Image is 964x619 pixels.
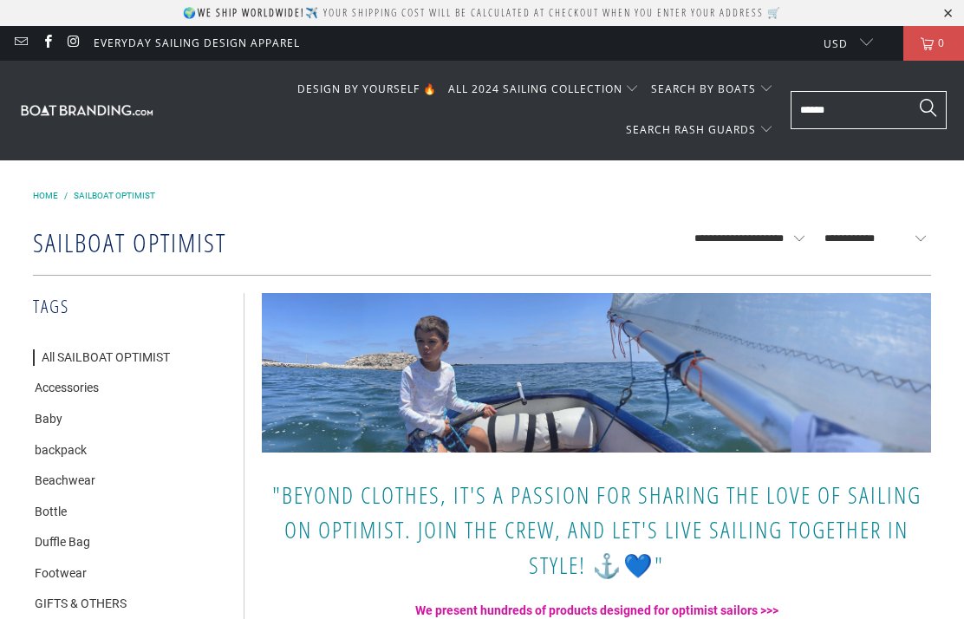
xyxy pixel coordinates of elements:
[13,36,28,50] a: Email Boatbranding
[824,36,848,51] span: USD
[297,81,437,96] span: DESIGN BY YOURSELF 🔥
[33,219,473,262] h1: SAILBOAT OPTIMIST
[33,411,62,428] a: Baby
[415,603,778,617] strong: We present hundreds of products designed for optimist sailors >>>
[33,349,170,367] a: All SAILBOAT OPTIMIST
[66,36,81,50] a: Boatbranding on Instagram
[448,69,640,110] summary: ALL 2024 SAILING COLLECTION
[297,69,437,110] a: DESIGN BY YOURSELF 🔥
[651,81,756,96] span: SEARCH BY BOATS
[39,36,54,50] a: Boatbranding on Facebook
[626,110,773,151] summary: SEARCH RASH GUARDS
[626,122,756,137] span: SEARCH RASH GUARDS
[173,69,773,152] nav: Translation missing: en.navigation.header.main_nav
[74,191,155,200] a: SAILBOAT OPTIMIST
[903,26,964,61] a: 0
[33,191,58,200] a: Home
[64,191,68,200] span: /
[448,81,622,96] span: ALL 2024 SAILING COLLECTION
[33,504,67,521] a: Bottle
[17,101,156,118] img: Boatbranding
[33,472,95,490] a: Beachwear
[651,69,773,110] summary: SEARCH BY BOATS
[33,565,87,583] a: Footwear
[272,479,922,581] span: "Beyond clothes, it's a passion for sharing the love of sailing on Optimist. Join the crew, and l...
[198,5,305,20] strong: We ship worldwide!
[810,26,873,61] button: USD
[183,5,782,20] p: 🌍 ✈️ Your shipping cost will be calculated at checkout when you enter your address 🛒
[934,26,949,61] span: 0
[33,442,87,459] a: backpack
[33,534,90,551] a: Duffle Bag
[33,596,127,613] a: GIFTS & OTHERS
[94,34,300,53] a: Everyday Sailing Design Apparel
[33,380,99,397] a: Accessories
